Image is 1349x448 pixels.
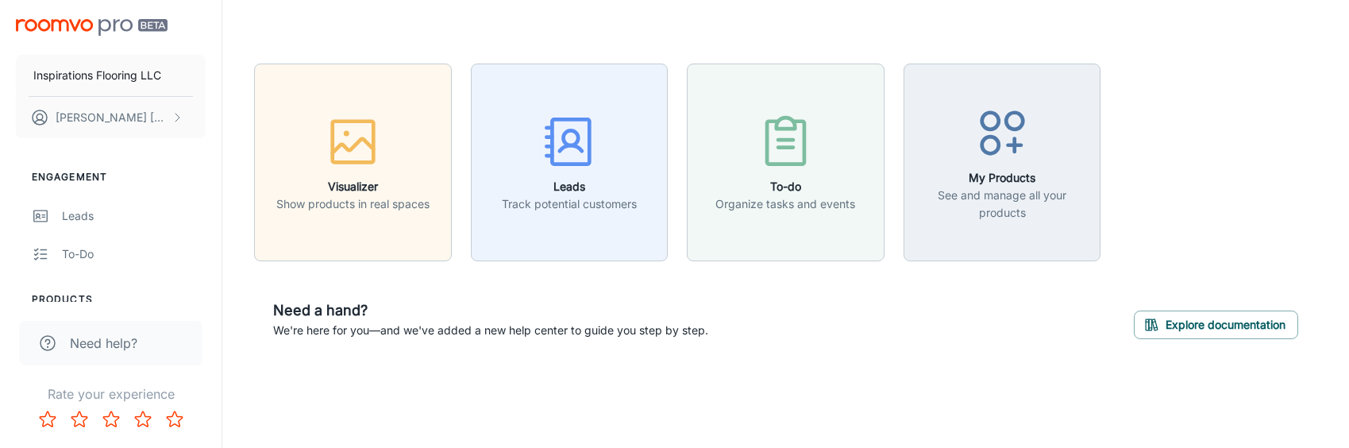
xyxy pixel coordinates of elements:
button: LeadsTrack potential customers [471,64,669,261]
button: Explore documentation [1134,311,1298,339]
button: [PERSON_NAME] [PERSON_NAME] [16,97,206,138]
button: My ProductsSee and manage all your products [904,64,1101,261]
a: My ProductsSee and manage all your products [904,153,1101,169]
h6: My Products [914,169,1091,187]
button: Inspirations Flooring LLC [16,55,206,96]
button: Rate 4 star [127,404,159,435]
button: Rate 2 star [64,404,95,435]
p: Organize tasks and events [715,195,855,213]
h6: Visualizer [276,178,430,195]
span: Need help? [70,334,137,353]
p: We're here for you—and we've added a new help center to guide you step by step. [273,322,708,339]
p: Rate your experience [13,384,209,404]
h6: Leads [502,178,637,195]
div: To-do [62,245,206,263]
button: To-doOrganize tasks and events [687,64,885,261]
div: Leads [62,207,206,225]
img: Roomvo PRO Beta [16,19,168,36]
p: Inspirations Flooring LLC [33,67,161,84]
p: Track potential customers [502,195,637,213]
button: Rate 3 star [95,404,127,435]
a: Explore documentation [1134,315,1298,331]
p: Show products in real spaces [276,195,430,213]
a: To-doOrganize tasks and events [687,153,885,169]
h6: To-do [715,178,855,195]
button: Rate 5 star [159,404,191,435]
p: [PERSON_NAME] [PERSON_NAME] [56,109,168,126]
h6: Need a hand? [273,299,708,322]
button: Rate 1 star [32,404,64,435]
p: See and manage all your products [914,187,1091,222]
button: VisualizerShow products in real spaces [254,64,452,261]
a: LeadsTrack potential customers [471,153,669,169]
